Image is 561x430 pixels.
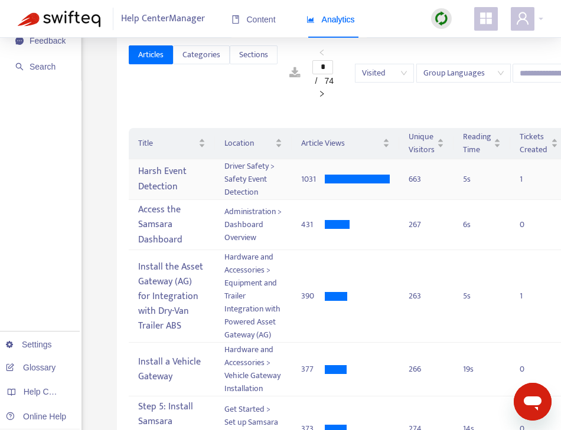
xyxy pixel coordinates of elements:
li: Next Page [312,87,331,101]
span: Help Centers [24,387,72,396]
span: Search [30,62,56,71]
span: Reading Time [463,130,491,156]
span: Tickets Created [520,130,549,156]
div: 19 s [463,363,501,376]
div: 0 [520,218,543,231]
span: Article Views [301,137,380,150]
td: Hardware and Accessories > Equipment and Trailer Integration with Powered Asset Gateway (AG) [215,250,292,343]
div: 390 [301,290,325,303]
th: Unique Visitors [399,128,454,159]
div: 0 [520,363,543,376]
span: Analytics [306,15,355,24]
div: Harsh Event Detection [138,162,206,196]
span: Title [138,137,196,150]
div: 1 [520,290,543,303]
span: right [318,90,325,97]
iframe: Button to launch messaging window [514,383,552,421]
span: Articles [138,48,164,61]
div: Install the Asset Gateway (AG) for Integration with Dry-Van Trailer ABS [138,257,206,336]
span: Group Languages [423,64,504,82]
th: Reading Time [454,128,510,159]
span: Sections [239,48,268,61]
img: sync.dc5367851b00ba804db3.png [434,11,449,26]
div: 377 [301,363,325,376]
div: 5 s [463,173,501,186]
div: 1 [520,173,543,186]
div: 267 [409,218,444,231]
td: Hardware and Accessories > Vehicle Gateway Installation [215,343,292,396]
td: Driver Safety > Safety Event Detection [215,159,292,200]
div: 431 [301,218,325,231]
button: Categories [173,45,230,64]
div: 266 [409,363,444,376]
button: right [312,87,331,101]
div: 6 s [463,218,501,231]
span: Help Center Manager [121,8,205,30]
img: Swifteq [18,11,100,27]
span: appstore [479,11,493,25]
span: Location [224,137,273,150]
button: Sections [230,45,278,64]
a: Online Help [6,412,66,421]
div: Access the Samsara Dashboard [138,201,206,250]
td: Administration > Dashboard Overview [215,200,292,251]
div: 5 s [463,290,501,303]
th: Article Views [292,128,399,159]
button: Articles [129,45,173,64]
li: 1/74 [312,60,348,74]
th: Location [215,128,292,159]
span: search [15,63,24,71]
span: Categories [182,48,220,61]
span: Feedback [30,36,66,45]
span: / [315,76,317,86]
span: Content [231,15,276,24]
a: Glossary [6,363,56,372]
div: Install a Vehicle Gateway [138,353,206,387]
div: 663 [409,173,444,186]
div: 1031 [301,173,325,186]
span: Visited [362,64,407,82]
span: Unique Visitors [409,130,435,156]
span: book [231,15,240,24]
a: Settings [6,340,52,349]
span: left [318,49,325,56]
th: Title [129,128,215,159]
button: left [312,45,331,60]
span: area-chart [306,15,315,24]
li: Previous Page [312,45,331,60]
div: 263 [409,290,444,303]
span: user [516,11,530,25]
span: message [15,37,24,45]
